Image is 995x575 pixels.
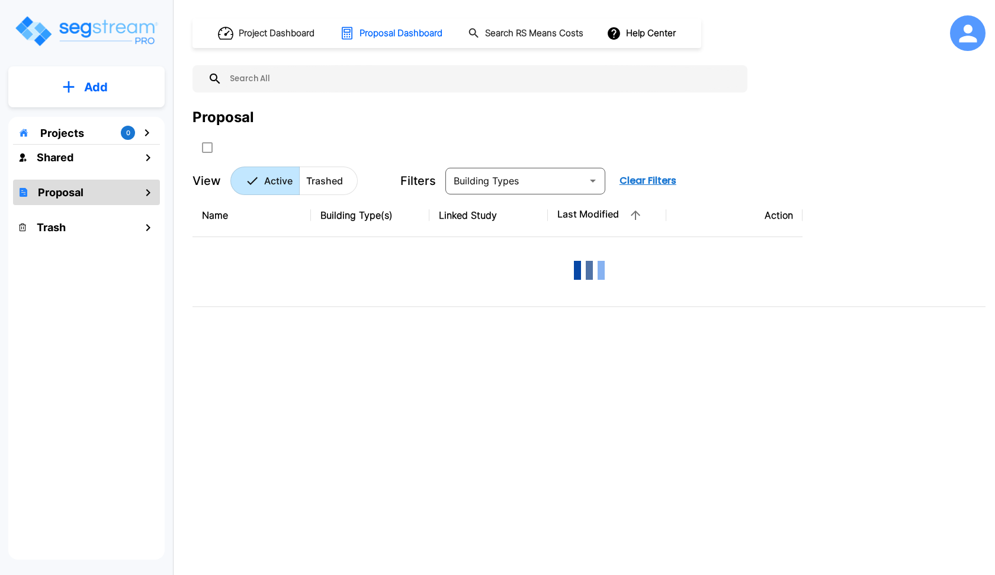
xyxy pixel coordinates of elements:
[666,194,803,237] th: Action
[360,27,442,40] h1: Proposal Dashboard
[126,128,130,138] p: 0
[335,21,449,46] button: Proposal Dashboard
[222,65,742,92] input: Search All
[485,27,583,40] h1: Search RS Means Costs
[306,174,343,188] p: Trashed
[615,169,681,193] button: Clear Filters
[604,22,681,44] button: Help Center
[449,172,582,189] input: Building Types
[40,125,84,141] p: Projects
[239,27,314,40] h1: Project Dashboard
[585,172,601,189] button: Open
[429,194,548,237] th: Linked Study
[8,70,165,104] button: Add
[400,172,436,190] p: Filters
[38,184,84,200] h1: Proposal
[230,167,358,195] div: Platform
[195,136,219,159] button: SelectAll
[230,167,300,195] button: Active
[37,219,66,235] h1: Trash
[566,247,613,294] img: Loading
[84,78,108,96] p: Add
[14,14,159,48] img: Logo
[548,194,666,237] th: Last Modified
[311,194,429,237] th: Building Type(s)
[192,172,221,190] p: View
[299,167,358,195] button: Trashed
[213,20,321,46] button: Project Dashboard
[202,208,301,222] div: Name
[37,149,73,165] h1: Shared
[192,107,254,128] div: Proposal
[463,22,590,45] button: Search RS Means Costs
[264,174,293,188] p: Active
